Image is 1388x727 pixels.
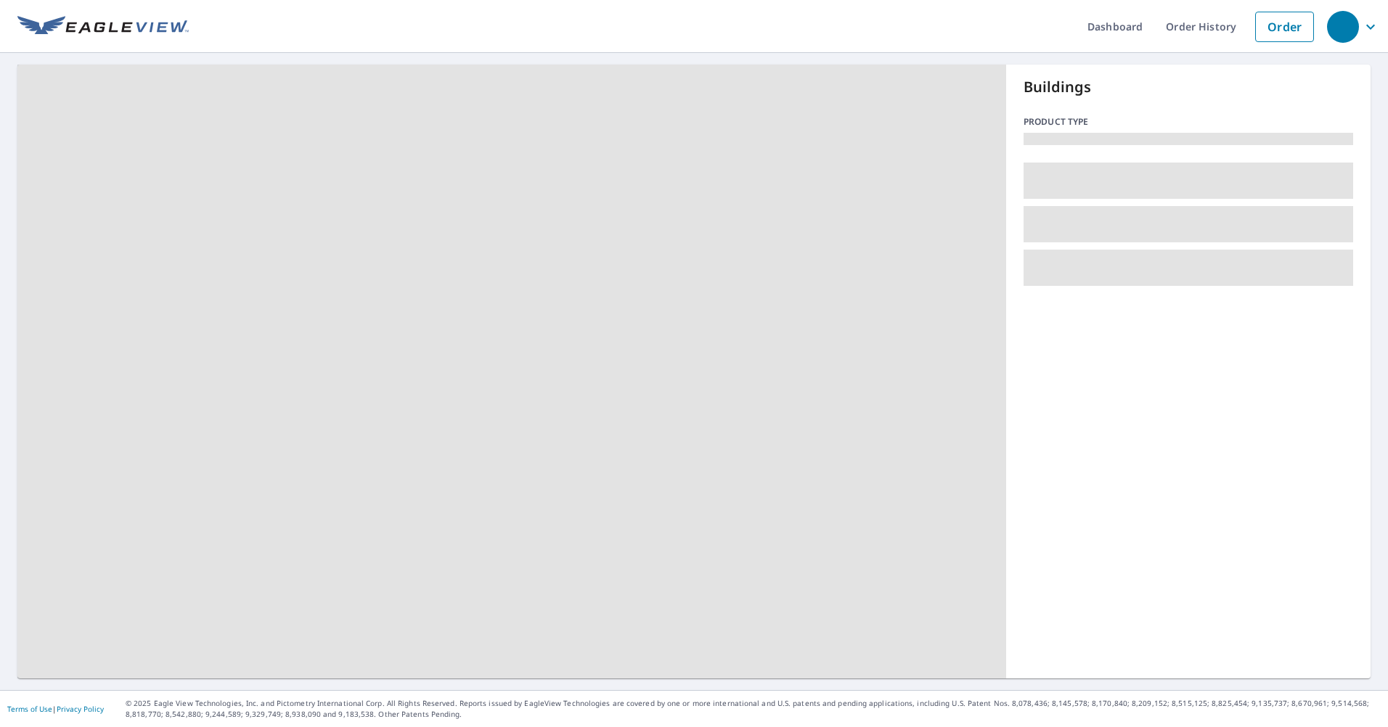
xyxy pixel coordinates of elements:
p: Buildings [1024,76,1353,98]
a: Order [1255,12,1314,42]
p: © 2025 Eagle View Technologies, Inc. and Pictometry International Corp. All Rights Reserved. Repo... [126,698,1381,720]
p: Product type [1024,115,1353,128]
p: | [7,705,104,713]
a: Terms of Use [7,704,52,714]
a: Privacy Policy [57,704,104,714]
img: EV Logo [17,16,189,38]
